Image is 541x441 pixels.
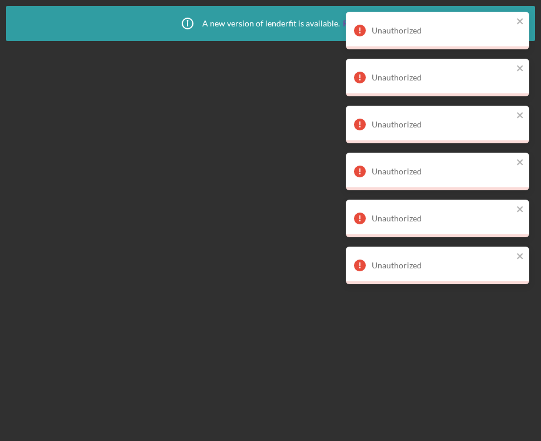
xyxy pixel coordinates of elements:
button: close [516,157,525,169]
button: close [516,16,525,28]
div: Unauthorized [372,73,513,82]
div: A new version of lenderfit is available. [173,9,368,38]
button: close [516,204,525,216]
a: Reload [343,19,368,28]
div: Unauthorized [372,26,513,35]
button: close [516,110,525,122]
button: close [516,251,525,262]
div: Unauthorized [372,214,513,223]
div: Unauthorized [372,120,513,129]
div: Unauthorized [372,167,513,176]
button: close [516,63,525,75]
div: Unauthorized [372,261,513,270]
